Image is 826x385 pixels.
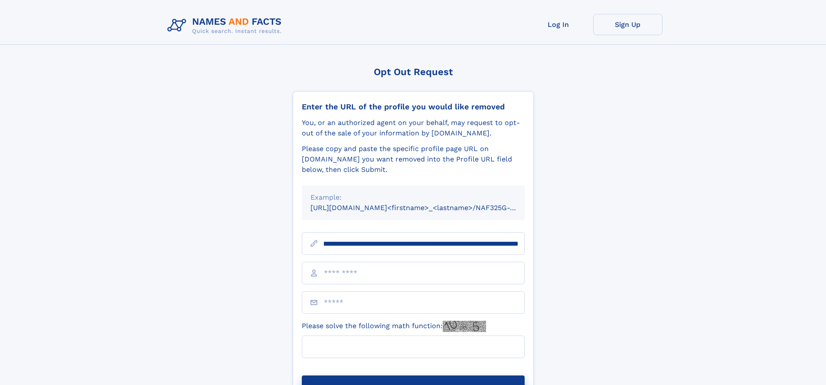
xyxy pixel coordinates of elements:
[310,192,516,203] div: Example:
[593,14,663,35] a: Sign Up
[524,14,593,35] a: Log In
[302,144,525,175] div: Please copy and paste the specific profile page URL on [DOMAIN_NAME] you want removed into the Pr...
[293,66,534,77] div: Opt Out Request
[164,14,289,37] img: Logo Names and Facts
[302,321,486,332] label: Please solve the following math function:
[302,102,525,112] div: Enter the URL of the profile you would like removed
[310,204,541,212] small: [URL][DOMAIN_NAME]<firstname>_<lastname>/NAF325G-xxxxxxxx
[302,118,525,138] div: You, or an authorized agent on your behalf, may request to opt-out of the sale of your informatio...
